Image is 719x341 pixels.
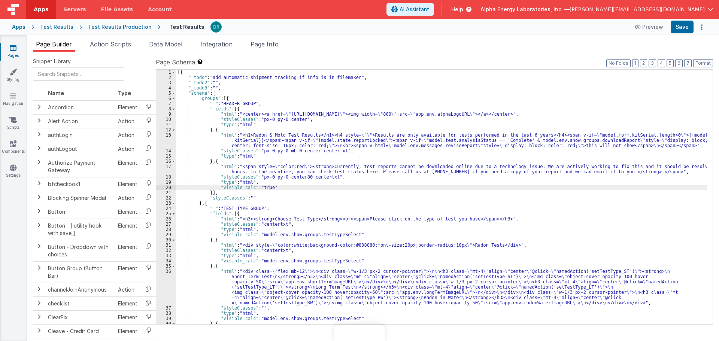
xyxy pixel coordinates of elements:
[45,310,115,324] td: ClearFix
[115,296,140,310] td: Element
[156,80,176,85] div: 3
[156,206,176,211] div: 24
[156,227,176,232] div: 28
[34,6,48,13] span: Apps
[118,90,131,96] span: Type
[115,219,140,240] td: Element
[45,324,115,338] td: Cleave - Credit Card
[156,127,176,133] div: 12
[156,258,176,264] div: 34
[451,6,463,13] span: Help
[156,195,176,201] div: 22
[156,122,176,127] div: 11
[386,3,434,16] button: AI Assistant
[40,23,73,31] div: Test Results
[693,59,713,67] button: Format
[48,90,64,96] span: Name
[156,180,176,185] div: 19
[570,6,705,13] span: [PERSON_NAME][EMAIL_ADDRESS][DOMAIN_NAME]
[334,325,385,341] iframe: Marker.io feedback button
[115,128,140,142] td: Action
[632,59,638,67] button: 1
[45,283,115,296] td: channelJoinAnonymous
[33,67,124,81] input: Search Snippets ...
[115,205,140,219] td: Element
[156,159,176,164] div: 16
[156,101,176,106] div: 7
[115,114,140,128] td: Action
[101,6,133,13] span: File Assets
[156,253,176,258] div: 33
[156,133,176,148] div: 13
[684,59,692,67] button: 7
[480,6,570,13] span: Alpha Energy Laboratories, Inc. —
[45,177,115,191] td: bfcheckbox1
[115,191,140,205] td: Action
[640,59,647,67] button: 2
[45,205,115,219] td: Button
[45,219,115,240] td: Button - [ utility hook with save ]
[156,164,176,174] div: 17
[45,156,115,177] td: Authorize Payment Gateway
[45,191,115,205] td: Blocking Spinner Modal
[200,40,233,48] span: Integration
[671,21,694,33] button: Save
[675,59,683,67] button: 6
[606,59,631,67] button: No Folds
[251,40,279,48] span: Page Info
[12,23,25,31] div: Apps
[115,142,140,156] td: Action
[45,240,115,261] td: Button - Dropdown with choices
[45,100,115,115] td: Accordion
[169,24,204,30] h4: Test Results
[400,6,429,13] span: AI Assistant
[658,59,665,67] button: 4
[156,174,176,180] div: 18
[156,311,176,316] div: 38
[33,58,71,65] span: Snippet Library
[630,21,668,33] button: Preview
[149,40,182,48] span: Data Model
[156,148,176,153] div: 14
[156,222,176,227] div: 27
[156,211,176,216] div: 25
[156,232,176,237] div: 29
[45,142,115,156] td: authLogout
[115,310,140,324] td: Element
[156,305,176,311] div: 37
[115,261,140,283] td: Element
[115,100,140,115] td: Element
[156,85,176,91] div: 4
[115,324,140,338] td: Element
[156,201,176,206] div: 23
[156,70,176,75] div: 1
[115,283,140,296] td: Action
[156,112,176,117] div: 9
[211,22,221,32] img: 7c529106fb2bf079d1fc6a17dc405fa9
[156,106,176,112] div: 8
[156,316,176,321] div: 39
[697,22,707,32] button: Options
[36,40,72,48] span: Page Builder
[156,190,176,195] div: 21
[156,153,176,159] div: 15
[115,240,140,261] td: Element
[45,296,115,310] td: checklist
[156,269,176,305] div: 36
[115,177,140,191] td: Element
[45,114,115,128] td: Alert Action
[156,96,176,101] div: 6
[156,117,176,122] div: 10
[156,58,195,67] span: Page Schema
[156,264,176,269] div: 35
[88,23,152,31] div: Test Results Production
[156,237,176,243] div: 30
[156,243,176,248] div: 31
[156,248,176,253] div: 32
[156,185,176,190] div: 20
[649,59,656,67] button: 3
[480,6,713,13] button: Alpha Energy Laboratories, Inc. — [PERSON_NAME][EMAIL_ADDRESS][DOMAIN_NAME]
[156,321,176,326] div: 40
[90,40,131,48] span: Action Scripts
[45,128,115,142] td: authLogin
